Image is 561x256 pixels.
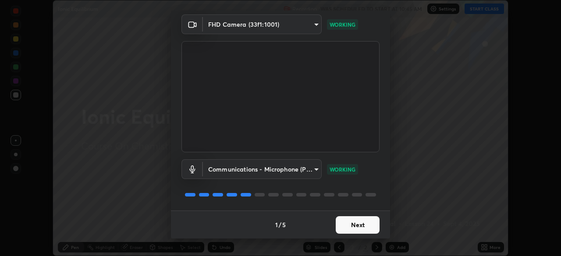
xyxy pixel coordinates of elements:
h4: / [279,220,281,229]
p: WORKING [330,21,355,28]
h4: 5 [282,220,286,229]
h4: 1 [275,220,278,229]
div: FHD Camera (33f1:1001) [203,14,322,34]
div: FHD Camera (33f1:1001) [203,159,322,179]
p: WORKING [330,165,355,173]
button: Next [336,216,380,234]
